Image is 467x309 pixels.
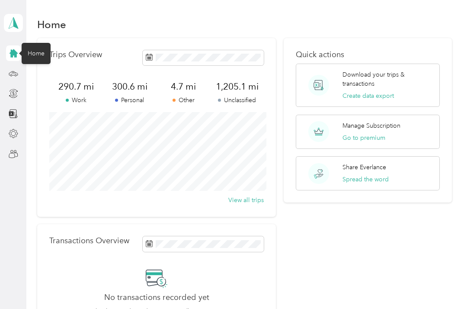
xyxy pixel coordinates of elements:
[342,133,385,142] button: Go to premium
[157,80,210,93] span: 4.7 mi
[296,50,440,59] p: Quick actions
[49,96,103,105] p: Work
[37,20,66,29] h1: Home
[22,43,51,64] div: Home
[210,96,264,105] p: Unclassified
[103,96,157,105] p: Personal
[210,80,264,93] span: 1,205.1 mi
[103,80,157,93] span: 300.6 mi
[342,70,433,88] p: Download your trips & transactions
[342,121,400,130] p: Manage Subscription
[49,80,103,93] span: 290.7 mi
[228,196,264,205] button: View all trips
[419,261,467,309] iframe: Everlance-gr Chat Button Frame
[342,175,389,184] button: Spread the word
[342,163,386,172] p: Share Everlance
[49,236,129,245] p: Transactions Overview
[104,293,209,302] h2: No transactions recorded yet
[157,96,210,105] p: Other
[49,50,102,59] p: Trips Overview
[342,91,394,100] button: Create data export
